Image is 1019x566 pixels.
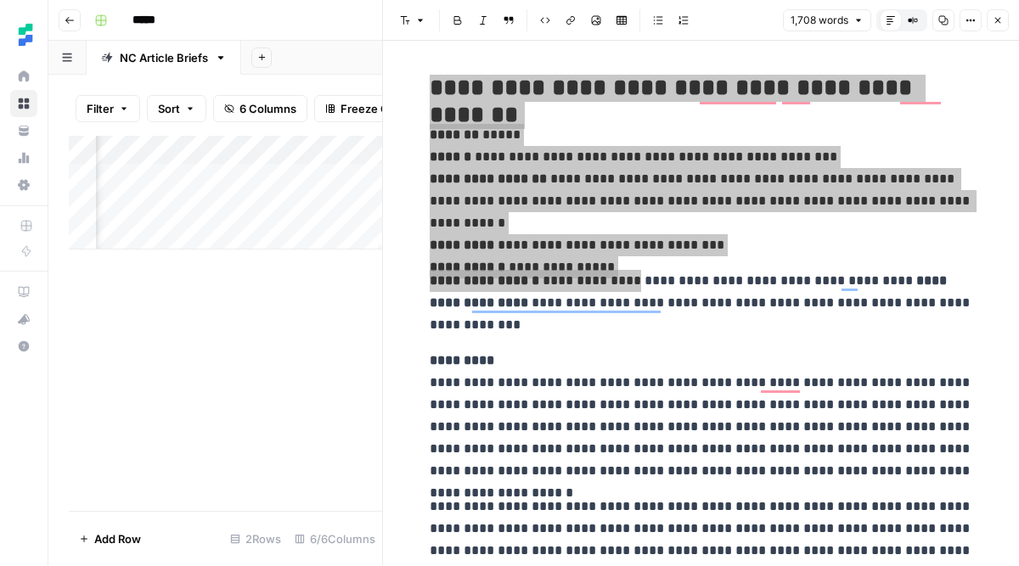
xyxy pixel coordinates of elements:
[213,95,307,122] button: 6 Columns
[10,171,37,199] a: Settings
[314,95,439,122] button: Freeze Columns
[87,41,241,75] a: NC Article Briefs
[120,49,208,66] div: NC Article Briefs
[783,9,871,31] button: 1,708 words
[341,100,428,117] span: Freeze Columns
[10,333,37,360] button: Help + Support
[94,530,141,547] span: Add Row
[239,100,296,117] span: 6 Columns
[223,525,288,552] div: 2 Rows
[11,306,37,332] div: What's new?
[10,20,41,50] img: Ten Speed Logo
[10,63,37,90] a: Home
[288,525,382,552] div: 6/6 Columns
[158,100,180,117] span: Sort
[791,13,848,28] span: 1,708 words
[147,95,206,122] button: Sort
[10,305,37,333] button: What's new?
[10,90,37,117] a: Browse
[10,117,37,144] a: Your Data
[87,100,114,117] span: Filter
[10,278,37,305] a: AirOps Academy
[76,95,140,122] button: Filter
[10,14,37,56] button: Workspace: Ten Speed
[10,144,37,171] a: Usage
[69,525,151,552] button: Add Row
